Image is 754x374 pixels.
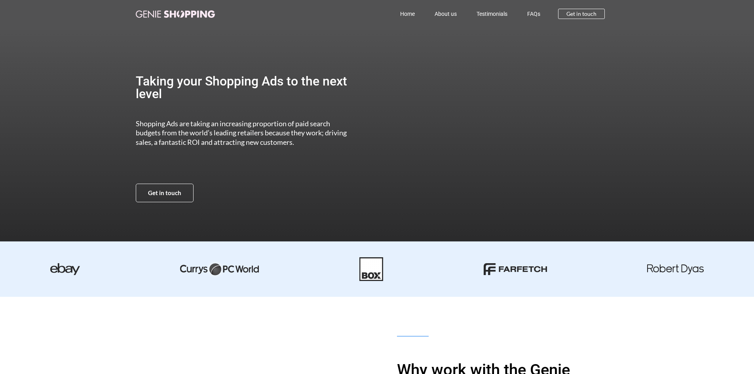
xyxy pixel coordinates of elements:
[148,190,181,196] span: Get in touch
[425,5,467,23] a: About us
[50,263,80,275] img: ebay-dark
[359,257,383,281] img: Box-01
[136,75,355,100] h2: Taking your Shopping Ads to the next level
[558,9,605,19] a: Get in touch
[136,119,347,146] span: Shopping Ads are taking an increasing proportion of paid search budgets from the world’s leading ...
[136,10,215,18] img: genie-shopping-logo
[484,263,547,275] img: farfetch-01
[517,5,550,23] a: FAQs
[467,5,517,23] a: Testimonials
[250,5,551,23] nav: Menu
[136,184,194,202] a: Get in touch
[566,11,596,17] span: Get in touch
[390,5,425,23] a: Home
[647,264,704,274] img: robert dyas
